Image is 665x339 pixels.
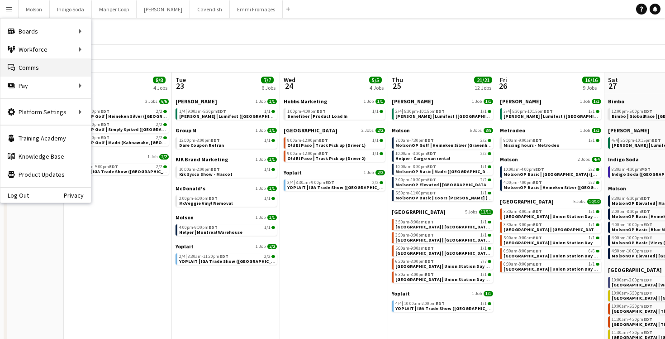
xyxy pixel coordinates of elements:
a: Training Academy [0,129,91,147]
span: EDT [533,222,542,228]
span: 1 Job [472,99,482,104]
span: 5:30pm-10:15pm [404,109,445,114]
span: Missing hours - Metrodeo [503,142,560,148]
span: 3:30am-8:00am [395,220,434,224]
span: Desjardins [500,98,541,105]
span: EDT [325,179,334,185]
span: Molson [608,185,626,192]
span: | [402,108,403,114]
span: EDT [436,108,445,114]
span: Yoplait [176,243,194,250]
span: McDonald's [176,185,205,192]
span: Old El Paso [392,208,446,215]
span: 5 Jobs [573,199,585,204]
a: Molson2 Jobs4/4 [500,156,601,163]
span: 1/4 [179,109,187,114]
a: 1/4|9:00am-5:30pmEDT1/1[PERSON_NAME] | Lumifest ([GEOGRAPHIC_DATA], [GEOGRAPHIC_DATA]) [179,108,275,119]
a: [GEOGRAPHIC_DATA]5 Jobs10/10 [500,198,601,205]
div: Molson3 Jobs6/66:30am-6:30pmEDT2/2MolsonOP Golf | Heineken Silver ([GEOGRAPHIC_DATA], [GEOGRAPHIC... [67,98,169,153]
span: 1 Job [580,128,590,133]
a: Comms [0,58,91,77]
span: 1/1 [267,215,277,220]
span: EDT [219,253,228,259]
span: 9:00am-5:30pm [188,109,226,114]
span: 2 Jobs [578,157,590,162]
a: Molson5 Jobs8/8 [392,127,493,134]
div: [GEOGRAPHIC_DATA]5 Jobs10/103:30am-8:00amEDT1/1[GEOGRAPHIC_DATA] | Union Station Day 2 (Productio... [500,198,601,274]
span: 7:00am-5:00pm [80,165,118,169]
a: 9:00am-12:00pmEDT1/1Old El Paso | Truck Pick up (Driver 1) [287,137,383,148]
a: 5:00am-9:00amEDT1/1[GEOGRAPHIC_DATA] | Union Station Day 2 (Production) [503,235,599,245]
span: 1/1 [484,99,493,104]
div: [PERSON_NAME]1 Job1/13/4|5:30pm-10:15pmEDT1/1[PERSON_NAME] | Lumifest ([GEOGRAPHIC_DATA], [GEOGRA... [500,98,601,127]
a: [PERSON_NAME]1 Job1/1 [176,98,277,105]
span: Old El Paso | Union Station (Day 2) [503,227,614,232]
span: Hobbs Marketing [284,98,327,105]
div: [PERSON_NAME]1 Job1/11/4|9:00am-5:30pmEDT1/1[PERSON_NAME] | Lumifest ([GEOGRAPHIC_DATA], [GEOGRAP... [176,98,277,127]
span: Helper | Montreal Warehouse [179,229,242,235]
span: EDT [535,166,544,172]
span: 1/1 [592,128,601,133]
div: [PERSON_NAME]1 Job1/12/4|5:30pm-10:15pmEDT1/1[PERSON_NAME] | Lumifest ([GEOGRAPHIC_DATA], [GEOGRA... [392,98,493,127]
span: EDT [533,179,542,185]
a: 4:00pm-9:00pmEDT1/1Helper | Montreal Warehouse [179,224,275,235]
span: 1/1 [480,191,487,195]
span: 6/6 [589,249,595,253]
span: 1 Job [256,215,266,220]
span: YOPLAIT | IGA Trade Show (Quebec, QC) [71,169,225,174]
span: Old El Paso [500,198,554,205]
a: [GEOGRAPHIC_DATA]5 Jobs11/11 [392,208,493,215]
span: | [185,253,187,259]
span: 1/1 [480,109,487,114]
span: EDT [427,164,436,169]
a: 10:00am-4:00pmEDT2/2MolsonOP Basic | [GEOGRAPHIC_DATA] ([GEOGRAPHIC_DATA], [GEOGRAPHIC_DATA]) [503,166,599,177]
div: Yoplait1 Job2/22/4|8:30am-11:30pmEDT2/2YOPLAIT | IGA Trade Show ([GEOGRAPHIC_DATA], [GEOGRAPHIC_D... [176,243,277,266]
span: EDT [643,222,652,228]
span: 1 Job [256,186,266,191]
span: 9:00am-12:00pm [287,138,328,143]
span: 4:00pm-10:00pm [612,223,652,227]
span: MolsonOP Basic | Madri (Sarnia, ON) [395,169,545,174]
a: 8:00am-9:00amEDT1/1Missing hours - Metrodeo [503,137,599,148]
span: EDT [641,195,650,201]
span: Molson [392,127,410,134]
span: MolsonOP Golf | Simply Spiked (Blainville, QC) [71,126,237,132]
span: EDT [643,235,652,241]
span: EDT [544,108,553,114]
a: 3:30am-3:00pmEDT1/1[GEOGRAPHIC_DATA] | [GEOGRAPHIC_DATA] (Day 2) [503,222,599,232]
span: 1 Job [364,99,374,104]
a: 5:00am-9:00amEDT1/1[GEOGRAPHIC_DATA] | [GEOGRAPHIC_DATA] Day 1 Production) [395,245,491,256]
span: 2/2 [156,136,162,140]
span: EDT [425,245,434,251]
span: 3:30am-8:00am [503,209,542,214]
span: 5:00am-9:00am [503,236,542,240]
a: 2:00pm-5:00pmEDT1/1McVeggie Vinyl Removal [179,195,275,206]
div: Group M1 Job1/112:00pm-3:00pmEDT1/1Dare Coupon Retrun [176,127,277,156]
span: KIK Brand Marketing [176,156,228,163]
span: EDT [209,224,218,230]
span: EDT [533,235,542,241]
span: 2/2 [156,165,162,169]
button: Molson [19,0,50,18]
span: EDT [109,164,118,169]
div: Molson2 Jobs4/410:00am-4:00pmEDT2/2MolsonOP Basic | [GEOGRAPHIC_DATA] ([GEOGRAPHIC_DATA], [GEOGRA... [500,156,601,198]
span: 3:30am-3:00pm [395,233,434,237]
span: 1/1 [372,151,379,156]
span: 1/1 [589,209,595,214]
span: 12:00pm-3:00pm [179,138,220,143]
span: 10/10 [587,199,601,204]
span: 2:00pm-8:30pm [612,209,650,214]
div: [GEOGRAPHIC_DATA]5 Jobs11/113:30am-8:00amEDT1/1[GEOGRAPHIC_DATA] | [GEOGRAPHIC_DATA] Day 1 Produc... [392,208,493,290]
span: 4:00pm-7:00pm [503,180,542,185]
a: 6:30am-6:30pmEDT2/2MolsonOP Golf | Simply Spiked ([GEOGRAPHIC_DATA], [GEOGRAPHIC_DATA]) [71,121,167,132]
a: 6:30am-8:00pmEDT6/6[GEOGRAPHIC_DATA] | Union Station Day 2 ([GEOGRAPHIC_DATA] Ambassasdors) [503,248,599,258]
span: Molson [176,214,194,221]
span: Old El Paso [284,127,337,134]
span: Group M [176,127,196,134]
a: Molson3 Jobs6/6 [67,98,169,105]
a: 3/4|8:30am-9:00pmEDT2/2YOPLAIT | IGA Trade Show ([GEOGRAPHIC_DATA], [GEOGRAPHIC_DATA]) [287,179,383,190]
span: 8:30am-11:30pm [188,254,228,259]
div: KIK Brand Marketing1 Job1/110:00am-2:00pmEDT1/1Kik Sysco Show - Mascot [176,156,277,185]
span: 6/6 [159,99,169,104]
span: 2/2 [267,244,277,249]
